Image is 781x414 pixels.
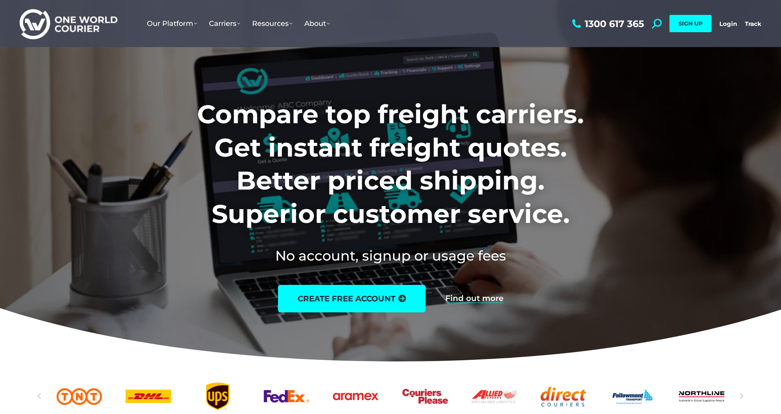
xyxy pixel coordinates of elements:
[246,11,298,36] a: Resources
[56,383,102,410] a: TNT logo Australian freight company
[610,383,655,410] a: Followmont transoirt web logo
[402,383,448,410] a: Couriers Please logo
[56,383,102,410] div: 2 / 25
[541,383,586,410] a: Direct Couriers logo
[195,383,240,410] a: UPS logo
[145,246,636,265] h2: No account, signup or usage fees
[126,383,171,410] a: DHl logo
[679,383,724,410] a: Northline logo
[264,383,309,410] div: 5 / 25
[445,294,503,303] a: Find out more
[402,383,448,410] div: 7 / 25
[679,20,702,27] span: SIGN UP
[195,383,240,410] div: 4 / 25
[126,383,171,410] div: 3 / 25
[541,383,586,410] div: 9 / 25
[679,383,724,410] div: 11 / 25
[278,285,426,312] a: create free account
[719,20,737,27] a: Login
[472,383,517,410] div: 8 / 25
[610,383,655,410] div: 10 / 25
[304,19,330,28] span: About
[203,11,246,36] a: Carriers
[252,19,293,28] span: Resources
[669,15,711,32] a: SIGN UP
[20,8,117,40] img: One World Courier
[141,11,203,36] a: Our Platform
[298,11,336,36] a: About
[333,383,379,410] div: 6 / 25
[145,98,636,230] h1: Compare top freight carriers. Get instant freight quotes. Better priced shipping. Superior custom...
[333,383,379,410] a: Aramex_logo
[264,383,309,410] a: FedEx logo
[570,19,644,29] a: 1300 617 365
[472,383,517,410] a: Allied Express logo
[745,20,761,27] a: Track
[147,19,197,28] span: Our Platform
[209,19,240,28] span: Carriers
[57,383,725,410] div: Slides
